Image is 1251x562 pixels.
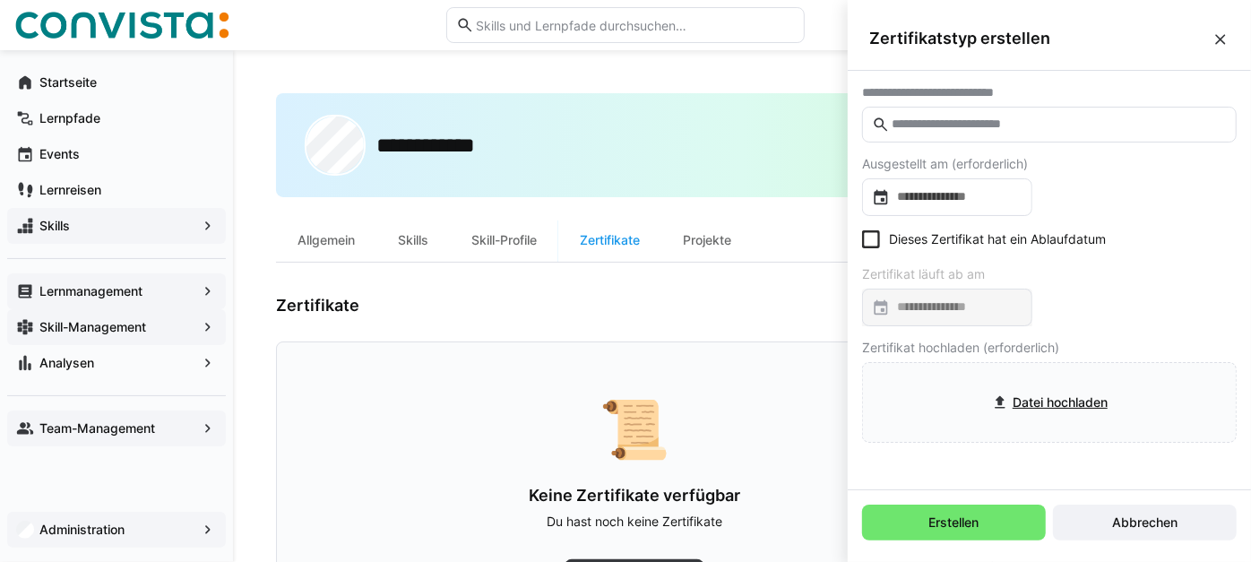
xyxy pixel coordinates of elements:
[862,505,1046,540] button: Erstellen
[276,219,376,262] div: Allgemein
[334,513,935,531] p: Du hast noch keine Zertifikate
[376,219,450,262] div: Skills
[927,514,982,532] span: Erstellen
[862,157,1028,171] span: Ausgestellt am (erforderlich)
[869,29,1212,48] span: Zertifikatstyp erstellen
[558,219,661,262] div: Zertifikate
[862,341,1059,355] span: Zertifikat hochladen (erforderlich)
[474,17,795,33] input: Skills und Lernpfade durchsuchen…
[1109,514,1180,532] span: Abbrechen
[1053,505,1237,540] button: Abbrechen
[862,267,985,281] span: Zertifikat läuft ab am
[862,230,1106,248] eds-checkbox: Dieses Zertifikat hat ein Ablaufdatum
[334,486,935,506] h3: Keine Zertifikate verfügbar
[661,219,753,262] div: Projekte
[276,296,359,316] h3: Zertifikate
[450,219,558,262] div: Skill-Profile
[334,400,935,457] div: 📜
